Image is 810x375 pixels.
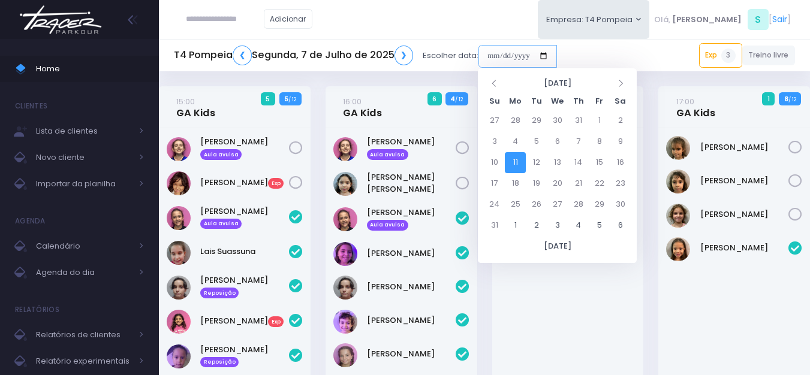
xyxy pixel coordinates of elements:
[367,207,456,231] a: [PERSON_NAME] Aula avulsa
[333,310,357,334] img: Nina Loureiro Andrusyszyn
[333,343,357,367] img: Paolla Guerreiro
[784,94,788,104] strong: 8
[167,276,191,300] img: Luiza Lobello Demônaco
[36,265,132,280] span: Agenda do dia
[568,194,589,215] td: 28
[700,141,789,153] a: [PERSON_NAME]
[589,173,610,194] td: 22
[395,46,414,65] a: ❯
[167,137,191,161] img: Julia Avegliano Villa Real
[36,327,132,343] span: Relatórios de clientes
[36,61,144,77] span: Home
[505,215,526,236] td: 1
[526,92,547,110] th: Tu
[36,238,132,254] span: Calendário
[484,110,505,131] td: 27
[484,173,505,194] td: 17
[200,344,289,368] a: [PERSON_NAME] Reposição
[526,215,547,236] td: 2
[742,46,796,65] a: Treino livre
[589,110,610,131] td: 1
[333,276,357,300] img: Luiza Lobello Demônaco
[762,92,775,105] span: 1
[268,316,284,327] span: Exp
[568,131,589,152] td: 7
[261,92,275,105] span: 5
[200,274,289,298] a: [PERSON_NAME] Reposição
[610,152,631,173] td: 16
[699,43,742,67] a: Exp3
[589,194,610,215] td: 29
[15,94,47,118] h4: Clientes
[333,207,357,231] img: Cecília Ferreira e Amaral
[568,110,589,131] td: 31
[589,215,610,236] td: 5
[505,152,526,173] td: 11
[547,131,568,152] td: 6
[167,344,191,368] img: Naya R. H. Miranda
[526,152,547,173] td: 12
[343,95,382,119] a: 16:00GA Kids
[36,123,132,139] span: Lista de clientes
[505,110,526,131] td: 28
[200,136,289,160] a: [PERSON_NAME] Aula avulsa
[649,6,795,33] div: [ ]
[367,136,456,160] a: [PERSON_NAME] Aula avulsa
[15,298,59,322] h4: Relatórios
[526,131,547,152] td: 5
[167,241,191,265] img: Lais Suassuna
[455,96,463,103] small: / 12
[505,74,610,92] th: [DATE]
[700,242,789,254] a: [PERSON_NAME]
[174,42,557,69] div: Escolher data:
[484,92,505,110] th: Su
[367,314,456,326] a: [PERSON_NAME]
[721,49,736,63] span: 3
[200,315,289,327] a: [PERSON_NAME]Exp
[526,110,547,131] td: 29
[589,152,610,173] td: 15
[666,237,690,261] img: Júlia Ibarrola Lima
[547,110,568,131] td: 30
[547,215,568,236] td: 3
[547,152,568,173] td: 13
[333,137,357,161] img: Julia Avegliano Villa Real
[484,194,505,215] td: 24
[167,171,191,195] img: Lara Mori Villela
[167,206,191,230] img: Cecília Ferreira e Amaral
[505,131,526,152] td: 4
[589,131,610,152] td: 8
[367,171,456,195] a: [PERSON_NAME] [PERSON_NAME]
[36,150,132,165] span: Novo cliente
[654,14,670,26] span: Olá,
[568,152,589,173] td: 14
[505,194,526,215] td: 25
[427,92,442,105] span: 6
[505,92,526,110] th: Mo
[772,13,787,26] a: Sair
[484,236,631,257] th: [DATE]
[610,131,631,152] td: 9
[676,96,694,107] small: 17:00
[547,173,568,194] td: 20
[484,152,505,173] td: 10
[200,205,289,229] a: [PERSON_NAME] Aula avulsa
[176,95,215,119] a: 15:00GA Kids
[167,310,191,334] img: Maria Orpheu
[367,281,456,293] a: [PERSON_NAME]
[610,110,631,131] td: 2
[333,172,357,196] img: Luisa Yen Muller
[284,94,288,104] strong: 5
[610,92,631,110] th: Sa
[666,136,690,160] img: Isabel barbieri giraldi
[36,353,132,369] span: Relatório experimentais
[526,173,547,194] td: 19
[233,46,252,65] a: ❮
[676,95,715,119] a: 17:00GA Kids
[568,173,589,194] td: 21
[666,170,690,193] img: Manuela Barbieri Giraldi
[333,242,357,266] img: Heloisa Nivolone
[200,149,242,160] span: Aula avulsa
[200,288,239,298] span: Reposição
[505,173,526,194] td: 18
